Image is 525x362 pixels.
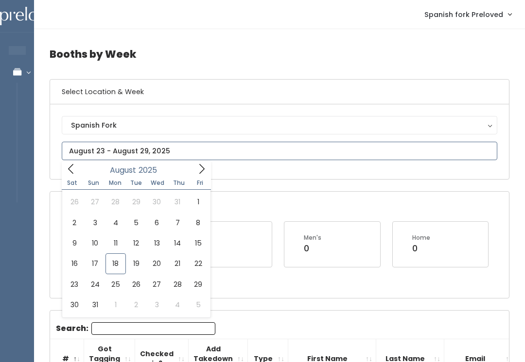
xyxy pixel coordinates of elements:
span: Fri [190,180,211,186]
h6: Select Location & Week [50,80,509,104]
span: August 23, 2025 [64,274,85,295]
span: August 7, 2025 [167,213,188,233]
span: September 5, 2025 [188,295,208,315]
span: August 9, 2025 [64,233,85,253]
input: Year [136,164,165,176]
span: Tue [125,180,147,186]
span: August 11, 2025 [105,233,126,253]
div: Spanish Fork [71,120,488,131]
h4: Booths by Week [50,41,509,67]
span: July 27, 2025 [85,192,105,212]
span: August 12, 2025 [126,233,146,253]
span: September 3, 2025 [147,295,167,315]
span: August 25, 2025 [105,274,126,295]
span: August 22, 2025 [188,253,208,274]
span: August 29, 2025 [188,274,208,295]
span: August 13, 2025 [147,233,167,253]
span: Spanish fork Preloved [424,9,503,20]
span: August 17, 2025 [85,253,105,274]
span: July 29, 2025 [126,192,146,212]
span: Sun [83,180,105,186]
span: August 14, 2025 [167,233,188,253]
span: August 30, 2025 [64,295,85,315]
span: August 19, 2025 [126,253,146,274]
div: Home [412,233,430,242]
span: August 16, 2025 [64,253,85,274]
label: Search: [56,322,215,335]
div: 0 [412,242,430,255]
span: August 3, 2025 [85,213,105,233]
span: Sat [62,180,83,186]
span: August 4, 2025 [105,213,126,233]
span: July 30, 2025 [147,192,167,212]
a: Spanish fork Preloved [415,4,521,25]
button: Spanish Fork [62,116,497,134]
input: August 23 - August 29, 2025 [62,142,497,160]
span: July 28, 2025 [105,192,126,212]
span: September 1, 2025 [105,295,126,315]
input: Search: [91,322,215,335]
span: Thu [168,180,190,186]
span: August 2, 2025 [64,213,85,233]
span: August 27, 2025 [147,274,167,295]
span: August 28, 2025 [167,274,188,295]
span: August 20, 2025 [147,253,167,274]
div: 0 [304,242,321,255]
span: August 10, 2025 [85,233,105,253]
span: July 31, 2025 [167,192,188,212]
span: Wed [147,180,168,186]
span: Mon [105,180,126,186]
span: August [110,166,136,174]
span: September 2, 2025 [126,295,146,315]
span: August 24, 2025 [85,274,105,295]
span: July 26, 2025 [64,192,85,212]
span: August 6, 2025 [147,213,167,233]
span: August 8, 2025 [188,213,208,233]
span: August 31, 2025 [85,295,105,315]
span: August 18, 2025 [105,253,126,274]
span: August 26, 2025 [126,274,146,295]
span: August 1, 2025 [188,192,208,212]
span: August 21, 2025 [167,253,188,274]
div: Men's [304,233,321,242]
span: August 5, 2025 [126,213,146,233]
span: August 15, 2025 [188,233,208,253]
span: September 4, 2025 [167,295,188,315]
